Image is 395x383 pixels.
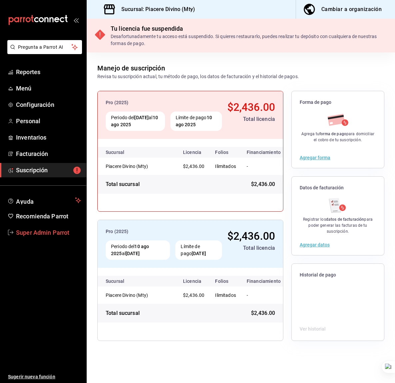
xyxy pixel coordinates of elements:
[97,73,299,80] div: Revisa tu suscripción actual, tu método de pago, los datos de facturación y el historial de pagos.
[192,251,206,256] strong: [DATE]
[5,48,82,55] a: Pregunta a Parrot AI
[241,286,286,304] td: -
[106,292,172,299] div: Piacere Divino (Mty)
[300,272,376,278] span: Historial de pago
[227,230,275,242] span: $2,436.00
[319,132,346,136] strong: forma de pago
[178,147,210,158] th: Licencia
[106,240,170,260] div: Periodo del al
[8,373,81,380] span: Sugerir nueva función
[106,163,172,170] div: Piacere Divino (Mty)
[106,309,140,317] div: Total sucursal
[16,67,81,76] span: Reportes
[300,185,376,191] span: Datos de facturación
[300,131,376,143] div: Agrega tu para domiciliar el cobro de tu suscripción.
[111,24,387,33] div: Tu licencia fue suspendida
[251,180,275,188] span: $2,436.00
[16,149,81,158] span: Facturación
[16,117,81,126] span: Personal
[106,278,142,284] div: Sucursal
[300,242,330,247] button: Agregar datos
[134,115,149,120] strong: [DATE]
[326,217,364,222] strong: datos de facturación
[106,112,165,131] div: Periodo del al
[106,150,142,155] div: Sucursal
[300,216,376,234] div: Registrar los para poder generar las facturas de tu suscripción.
[227,244,275,252] div: Total licencia
[210,158,241,175] td: Ilimitados
[16,166,81,175] span: Suscripción
[175,240,222,260] div: Límite de pago
[227,101,275,114] span: $2,436.00
[300,155,330,160] button: Agregar forma
[210,276,241,286] th: Folios
[16,196,72,204] span: Ayuda
[178,276,210,286] th: Licencia
[210,147,241,158] th: Folios
[16,228,81,237] span: Super Admin Parrot
[111,33,387,47] div: Desafortunadamente tu acceso está suspendido. Si quieres restaurarlo, puedes realizar tu depósito...
[116,5,195,13] h3: Sucursal: Piacere Divino (Mty)
[183,293,204,298] span: $2,436.00
[300,326,326,333] button: Ver historial
[210,286,241,304] td: Ilimitados
[16,133,81,142] span: Inventarios
[106,228,222,235] div: Pro (2025)
[18,44,72,51] span: Pregunta a Parrot AI
[251,309,275,317] span: $2,436.00
[321,5,382,14] div: Cambiar a organización
[241,158,286,175] td: -
[16,212,81,221] span: Recomienda Parrot
[97,63,165,73] div: Manejo de suscripción
[300,99,376,106] span: Forma de pago
[16,100,81,109] span: Configuración
[170,112,222,131] div: Límite de pago
[241,276,286,286] th: Financiamiento
[227,115,275,123] div: Total licencia
[241,147,286,158] th: Financiamiento
[106,99,222,106] div: Pro (2025)
[126,251,140,256] strong: [DATE]
[73,17,79,23] button: open_drawer_menu
[7,40,82,54] button: Pregunta a Parrot AI
[183,164,204,169] span: $2,436.00
[16,84,81,93] span: Menú
[106,180,140,188] div: Total sucursal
